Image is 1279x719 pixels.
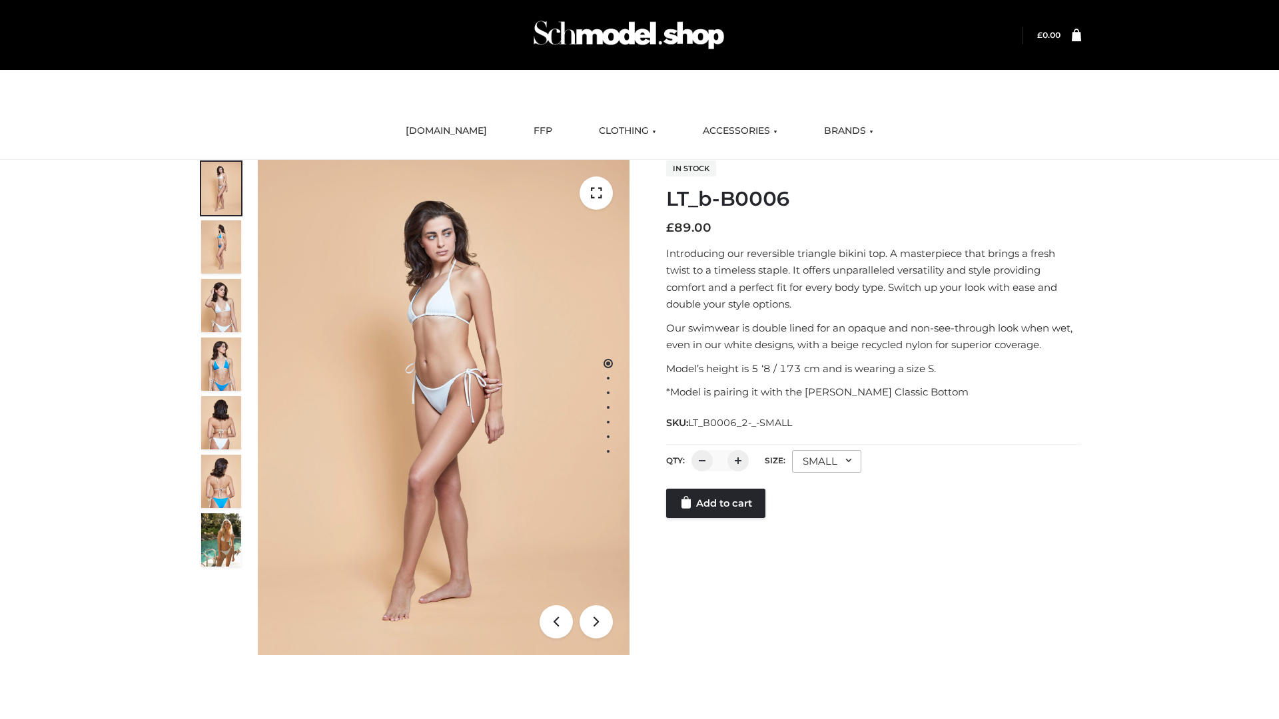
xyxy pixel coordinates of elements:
img: ArielClassicBikiniTop_CloudNine_AzureSky_OW114ECO_4-scaled.jpg [201,338,241,391]
span: £ [1037,30,1043,40]
img: ArielClassicBikiniTop_CloudNine_AzureSky_OW114ECO_3-scaled.jpg [201,279,241,332]
span: £ [666,220,674,235]
a: ACCESSORIES [693,117,787,146]
label: Size: [765,455,785,465]
a: £0.00 [1037,30,1061,40]
p: Introducing our reversible triangle bikini top. A masterpiece that brings a fresh twist to a time... [666,245,1081,313]
div: SMALL [792,450,861,473]
img: Schmodel Admin 964 [529,9,729,61]
span: SKU: [666,415,793,431]
p: *Model is pairing it with the [PERSON_NAME] Classic Bottom [666,383,1081,401]
a: [DOMAIN_NAME] [396,117,497,146]
span: In stock [666,160,716,176]
label: QTY: [666,455,685,465]
bdi: 89.00 [666,220,711,235]
p: Our swimwear is double lined for an opaque and non-see-through look when wet, even in our white d... [666,320,1081,354]
a: Add to cart [666,489,765,518]
h1: LT_b-B0006 [666,187,1081,211]
a: BRANDS [814,117,883,146]
p: Model’s height is 5 ‘8 / 173 cm and is wearing a size S. [666,360,1081,377]
bdi: 0.00 [1037,30,1061,40]
img: Arieltop_CloudNine_AzureSky2.jpg [201,513,241,567]
img: ArielClassicBikiniTop_CloudNine_AzureSky_OW114ECO_1-scaled.jpg [201,162,241,215]
a: FFP [524,117,562,146]
a: CLOTHING [589,117,666,146]
img: ArielClassicBikiniTop_CloudNine_AzureSky_OW114ECO_2-scaled.jpg [201,220,241,274]
span: LT_B0006_2-_-SMALL [688,417,792,429]
img: ArielClassicBikiniTop_CloudNine_AzureSky_OW114ECO_1 [258,160,630,655]
img: ArielClassicBikiniTop_CloudNine_AzureSky_OW114ECO_7-scaled.jpg [201,396,241,449]
img: ArielClassicBikiniTop_CloudNine_AzureSky_OW114ECO_8-scaled.jpg [201,455,241,508]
